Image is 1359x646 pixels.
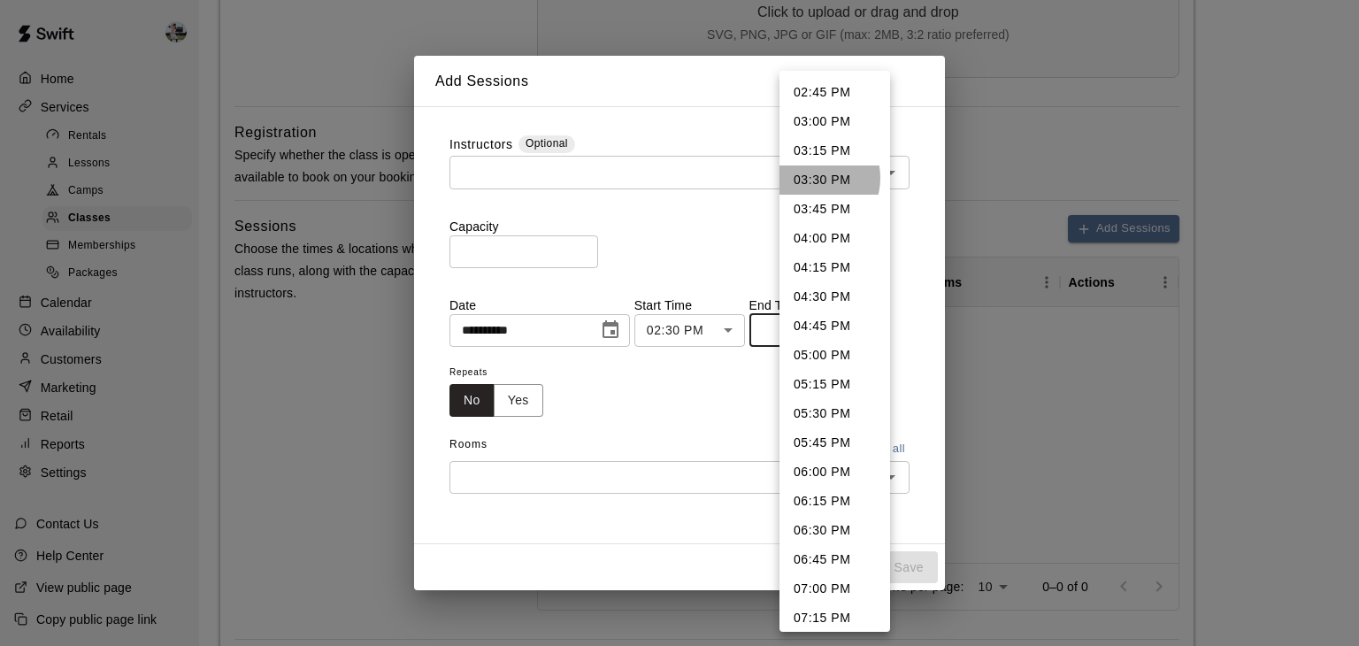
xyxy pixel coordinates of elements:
li: 02:45 PM [779,78,890,107]
li: 06:30 PM [779,516,890,545]
li: 04:00 PM [779,224,890,253]
li: 04:45 PM [779,311,890,341]
li: 06:45 PM [779,545,890,574]
li: 05:15 PM [779,370,890,399]
li: 05:45 PM [779,428,890,458]
li: 05:00 PM [779,341,890,370]
li: 03:45 PM [779,195,890,224]
li: 06:15 PM [779,487,890,516]
li: 03:00 PM [779,107,890,136]
li: 04:15 PM [779,253,890,282]
li: 05:30 PM [779,399,890,428]
li: 03:15 PM [779,136,890,165]
li: 06:00 PM [779,458,890,487]
li: 03:30 PM [779,165,890,195]
li: 07:00 PM [779,574,890,604]
li: 07:15 PM [779,604,890,633]
li: 04:30 PM [779,282,890,311]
